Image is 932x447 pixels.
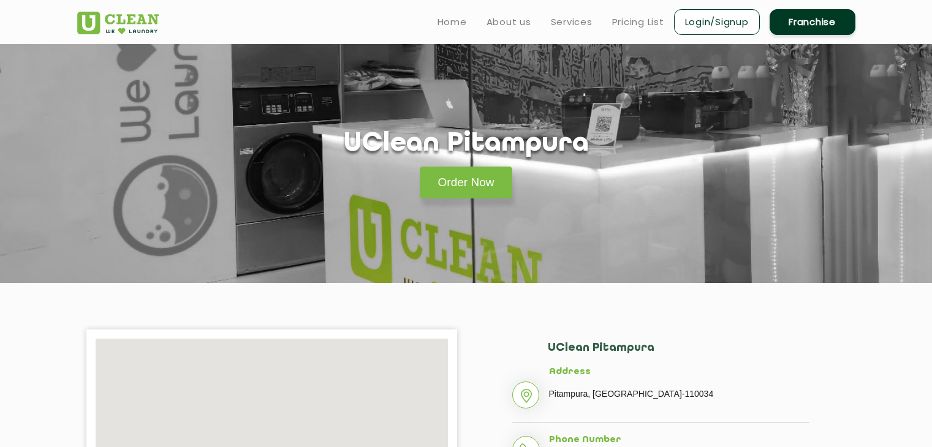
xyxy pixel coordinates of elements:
a: Login/Signup [674,9,760,35]
a: Order Now [420,167,513,198]
h1: UClean Pitampura [344,129,589,160]
a: Home [438,15,467,29]
a: Pricing List [612,15,664,29]
a: Franchise [770,9,855,35]
h2: UClean Pitampura [548,342,809,367]
p: Pitampura, [GEOGRAPHIC_DATA]-110034 [549,385,809,403]
img: UClean Laundry and Dry Cleaning [77,12,159,34]
a: Services [551,15,593,29]
h5: Phone Number [549,435,809,446]
a: About us [487,15,531,29]
h5: Address [549,367,809,378]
